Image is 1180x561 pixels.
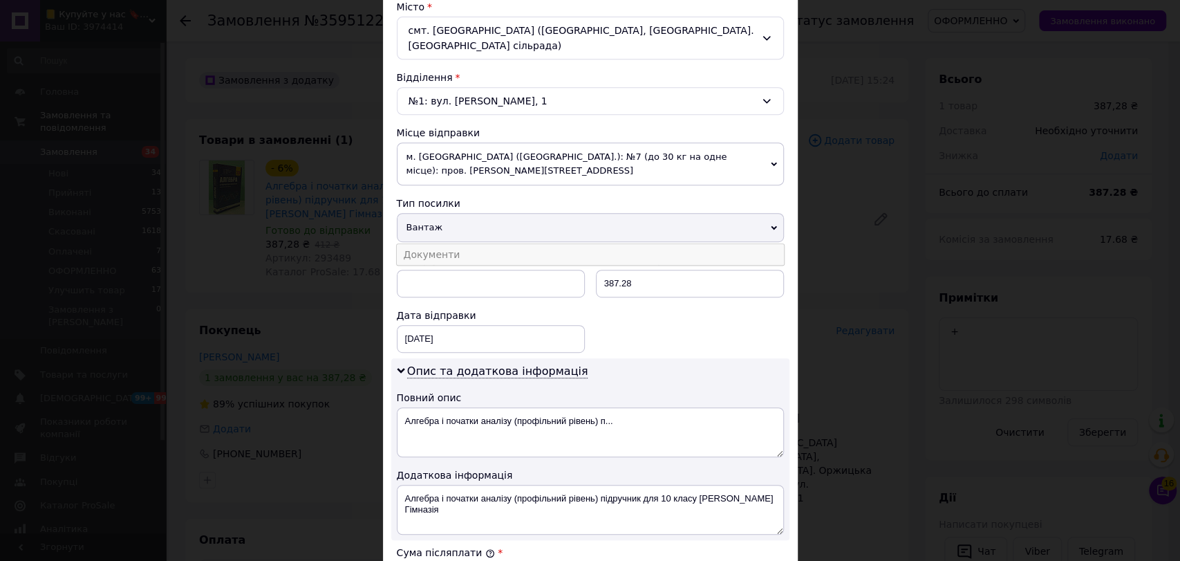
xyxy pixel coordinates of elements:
[397,87,784,115] div: №1: вул. [PERSON_NAME], 1
[407,365,588,378] span: Опис та додаткова інформація
[397,198,460,209] span: Тип посилки
[397,485,784,535] textarea: Алгебра і початки аналізу (профільний рівень) підручник для 10 класу [PERSON_NAME] Гімназія
[397,213,784,242] span: Вантаж
[397,391,784,405] div: Повний опис
[397,309,585,322] div: Дата відправки
[397,17,784,59] div: смт. [GEOGRAPHIC_DATA] ([GEOGRAPHIC_DATA], [GEOGRAPHIC_DATA]. [GEOGRAPHIC_DATA] сільрада)
[397,142,784,185] span: м. [GEOGRAPHIC_DATA] ([GEOGRAPHIC_DATA].): №7 (до 30 кг на одне місце): пров. [PERSON_NAME][STREE...
[397,244,784,265] li: Документи
[397,407,784,457] textarea: Алгебра і початки аналізу (профільний рівень) п...
[397,127,480,138] span: Місце відправки
[397,71,784,84] div: Відділення
[397,547,495,558] label: Сума післяплати
[397,468,784,482] div: Додаткова інформація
